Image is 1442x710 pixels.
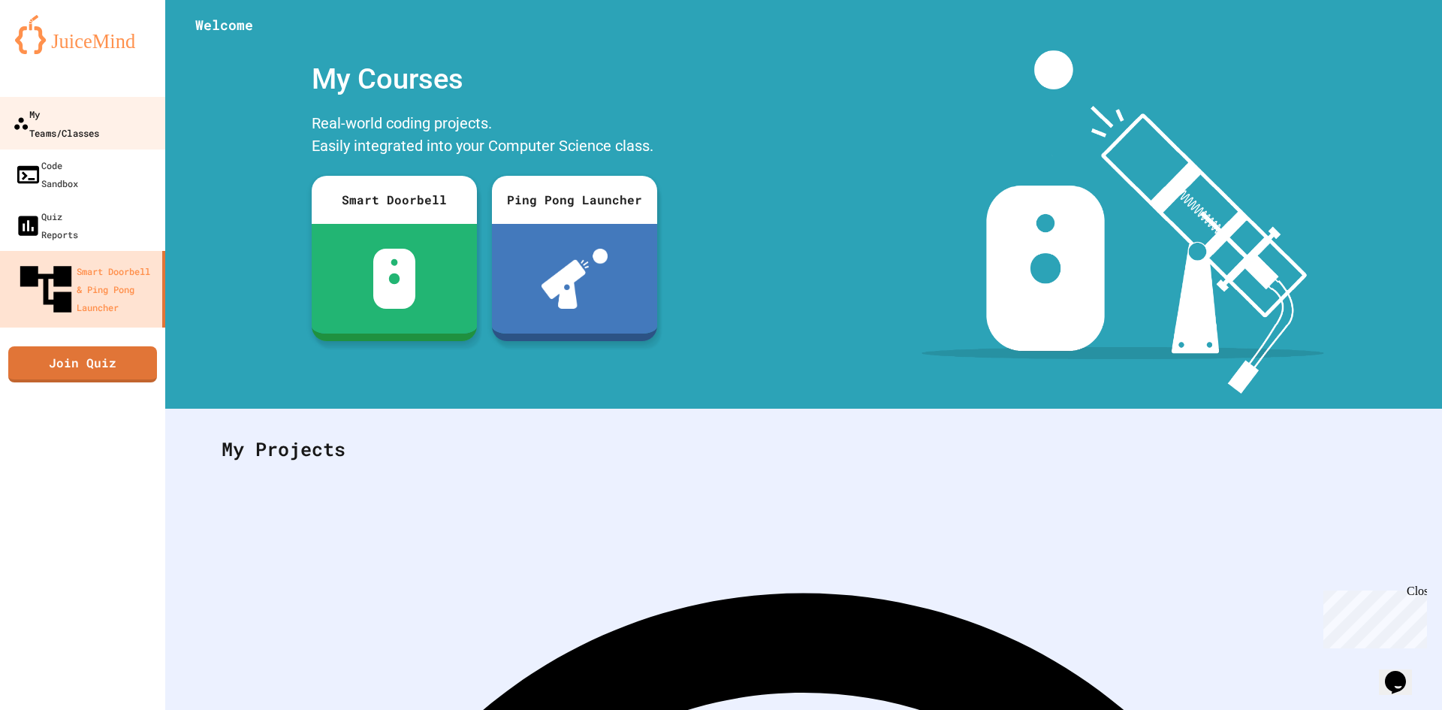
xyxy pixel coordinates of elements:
[304,108,665,165] div: Real-world coding projects. Easily integrated into your Computer Science class.
[542,249,608,309] img: ppl-with-ball.png
[1379,650,1427,695] iframe: chat widget
[15,258,156,320] div: Smart Doorbell & Ping Pong Launcher
[6,6,104,95] div: Chat with us now!Close
[922,50,1324,394] img: banner-image-my-projects.png
[8,346,157,382] a: Join Quiz
[312,176,477,224] div: Smart Doorbell
[13,104,99,141] div: My Teams/Classes
[304,50,665,108] div: My Courses
[15,15,150,54] img: logo-orange.svg
[373,249,416,309] img: sdb-white.svg
[15,207,78,243] div: Quiz Reports
[15,156,78,192] div: Code Sandbox
[1317,585,1427,648] iframe: chat widget
[207,420,1401,479] div: My Projects
[492,176,657,224] div: Ping Pong Launcher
